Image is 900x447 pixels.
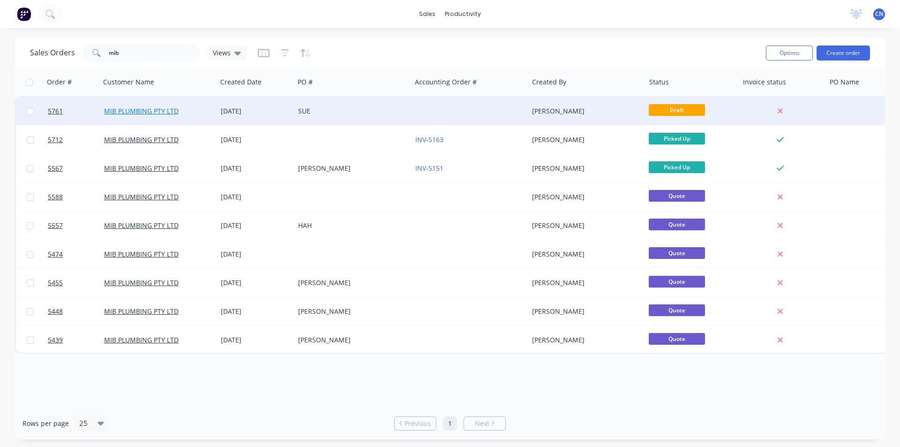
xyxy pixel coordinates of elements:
span: Quote [649,247,705,259]
div: Order # [47,77,72,87]
div: [PERSON_NAME] [532,192,636,202]
span: CN [875,10,883,18]
a: MIB PLUMBING PTY LTD [104,135,179,144]
a: 5567 [48,154,104,182]
a: INV-5163 [415,135,443,144]
span: 5439 [48,335,63,345]
div: [PERSON_NAME] [532,106,636,116]
a: 5474 [48,240,104,268]
a: 5455 [48,269,104,297]
a: 5448 [48,297,104,326]
a: MIB PLUMBING PTY LTD [104,278,179,287]
div: [PERSON_NAME] [298,307,402,316]
span: 5557 [48,221,63,230]
input: Search... [109,44,200,62]
a: Next page [464,419,505,428]
a: 5557 [48,212,104,240]
div: productivity [440,7,486,21]
div: sales [414,7,440,21]
div: SUE [298,106,402,116]
span: Quote [649,190,705,202]
span: Quote [649,304,705,316]
a: MIB PLUMBING PTY LTD [104,250,179,258]
a: MIB PLUMBING PTY LTD [104,106,179,115]
div: Created Date [220,77,262,87]
div: [PERSON_NAME] [298,164,402,173]
a: Previous page [395,419,436,428]
div: Customer Name [103,77,154,87]
ul: Pagination [390,417,510,431]
span: Next [475,419,489,428]
div: [DATE] [221,106,291,116]
span: Quote [649,219,705,230]
a: 5761 [48,97,104,125]
div: Created By [532,77,566,87]
span: Quote [649,333,705,345]
span: 5588 [48,192,63,202]
div: [DATE] [221,335,291,345]
div: [PERSON_NAME] [298,335,402,345]
div: [DATE] [221,164,291,173]
a: 5588 [48,183,104,211]
div: [PERSON_NAME] [532,278,636,288]
button: Options [766,45,813,61]
div: [PERSON_NAME] [532,335,636,345]
div: PO # [298,77,313,87]
div: [PERSON_NAME] [532,221,636,230]
a: MIB PLUMBING PTY LTD [104,335,179,344]
div: [DATE] [221,192,291,202]
div: [DATE] [221,135,291,144]
span: Quote [649,276,705,288]
img: Factory [17,7,31,21]
span: Picked Up [649,161,705,173]
span: Draft [649,104,705,116]
a: MIB PLUMBING PTY LTD [104,192,179,201]
span: Picked Up [649,133,705,144]
div: [DATE] [221,307,291,316]
span: 5474 [48,250,63,259]
div: [PERSON_NAME] [298,278,402,288]
a: MIB PLUMBING PTY LTD [104,164,179,173]
span: 5567 [48,164,63,173]
span: Rows per page [22,419,69,428]
div: Accounting Order # [415,77,477,87]
button: Create order [817,45,870,61]
div: Invoice status [743,77,786,87]
div: [PERSON_NAME] [532,135,636,144]
div: [DATE] [221,250,291,259]
span: 5761 [48,106,63,116]
a: 5439 [48,326,104,354]
span: Previous [405,419,431,428]
div: [DATE] [221,278,291,288]
span: Views [213,48,231,58]
div: Status [649,77,669,87]
div: [PERSON_NAME] [532,307,636,316]
a: MIB PLUMBING PTY LTD [104,307,179,316]
a: Page 1 is your current page [443,417,457,431]
div: HAH [298,221,402,230]
span: 5455 [48,278,63,288]
div: [PERSON_NAME] [532,250,636,259]
span: 5448 [48,307,63,316]
span: 5712 [48,135,63,144]
div: [PERSON_NAME] [532,164,636,173]
a: 5712 [48,126,104,154]
a: MIB PLUMBING PTY LTD [104,221,179,230]
div: [DATE] [221,221,291,230]
a: INV-5151 [415,164,443,173]
div: PO Name [830,77,859,87]
h1: Sales Orders [30,48,75,57]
